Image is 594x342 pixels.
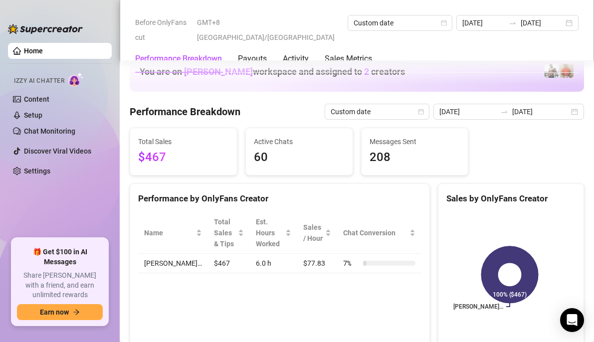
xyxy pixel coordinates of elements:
[197,15,342,45] span: GMT+8 [GEOGRAPHIC_DATA]/[GEOGRAPHIC_DATA]
[135,53,222,65] div: Performance Breakdown
[138,136,229,147] span: Total Sales
[254,148,345,167] span: 60
[208,212,250,254] th: Total Sales & Tips
[17,247,103,267] span: 🎁 Get $100 in AI Messages
[441,20,447,26] span: calendar
[130,105,240,119] h4: Performance Breakdown
[8,24,83,34] img: logo-BBDzfeDw.svg
[40,308,69,316] span: Earn now
[521,17,564,28] input: End date
[500,108,508,116] span: swap-right
[254,136,345,147] span: Active Chats
[331,104,423,119] span: Custom date
[446,192,576,205] div: Sales by OnlyFans Creator
[238,53,267,65] div: Payouts
[325,53,372,65] div: Sales Metrics
[138,254,208,273] td: [PERSON_NAME]…
[354,15,446,30] span: Custom date
[500,108,508,116] span: to
[24,167,50,175] a: Settings
[418,109,424,115] span: calendar
[24,47,43,55] a: Home
[208,254,250,273] td: $467
[17,304,103,320] button: Earn nowarrow-right
[560,308,584,332] div: Open Intercom Messenger
[509,19,517,27] span: swap-right
[297,212,337,254] th: Sales / Hour
[256,216,283,249] div: Est. Hours Worked
[17,271,103,300] span: Share [PERSON_NAME] with a friend, and earn unlimited rewards
[343,258,359,269] span: 7 %
[24,127,75,135] a: Chat Monitoring
[144,227,194,238] span: Name
[138,192,421,205] div: Performance by OnlyFans Creator
[303,222,323,244] span: Sales / Hour
[337,212,421,254] th: Chat Conversion
[509,19,517,27] span: to
[370,136,460,147] span: Messages Sent
[135,15,191,45] span: Before OnlyFans cut
[138,212,208,254] th: Name
[439,106,496,117] input: Start date
[73,309,80,316] span: arrow-right
[214,216,236,249] span: Total Sales & Tips
[138,148,229,167] span: $467
[68,72,84,87] img: AI Chatter
[512,106,569,117] input: End date
[24,95,49,103] a: Content
[250,254,297,273] td: 6.0 h
[24,111,42,119] a: Setup
[297,254,337,273] td: $77.83
[283,53,309,65] div: Activity
[370,148,460,167] span: 208
[453,303,503,310] text: [PERSON_NAME]…
[462,17,505,28] input: Start date
[343,227,407,238] span: Chat Conversion
[24,147,91,155] a: Discover Viral Videos
[14,76,64,86] span: Izzy AI Chatter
